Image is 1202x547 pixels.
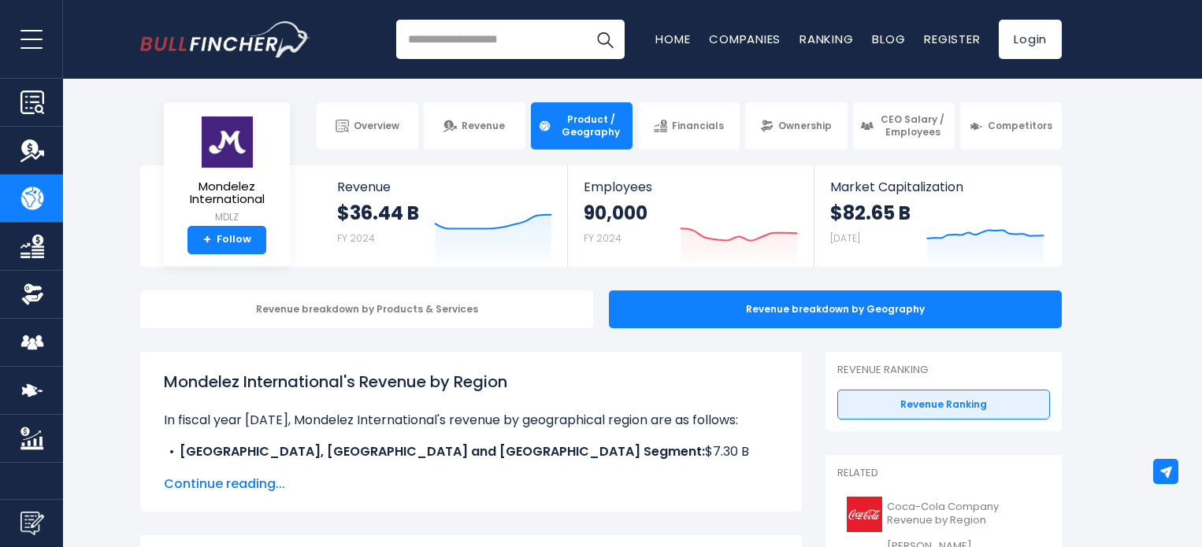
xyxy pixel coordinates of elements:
span: Ownership [778,120,832,132]
a: Competitors [960,102,1062,150]
a: Companies [709,31,781,47]
a: Home [655,31,690,47]
a: Ownership [745,102,847,150]
p: Revenue Ranking [837,364,1050,377]
strong: $36.44 B [337,201,419,225]
a: Product / Geography [531,102,633,150]
a: +Follow [187,226,266,254]
a: Overview [317,102,418,150]
a: Register [924,31,980,47]
a: Blog [872,31,905,47]
span: Product / Geography [556,113,625,138]
a: Ranking [799,31,853,47]
button: Search [585,20,625,59]
a: Revenue [424,102,525,150]
img: KO logo [847,497,882,532]
li: $7.30 B [164,442,778,461]
span: Market Capitalization [830,179,1044,194]
span: Employees [584,179,797,194]
div: Revenue breakdown by Products & Services [140,290,593,328]
p: Related [837,467,1050,480]
span: Overview [354,120,399,132]
img: Ownership [20,283,44,306]
span: Mondelez International [176,180,277,206]
small: MDLZ [176,210,277,224]
li: $13.31 B [164,461,778,480]
span: CEO Salary / Employees [878,113,948,138]
a: CEO Salary / Employees [853,102,955,150]
p: In fiscal year [DATE], Mondelez International's revenue by geographical region are as follows: [164,411,778,430]
h1: Mondelez International's Revenue by Region [164,370,778,394]
a: Financials [638,102,740,150]
b: [GEOGRAPHIC_DATA], [GEOGRAPHIC_DATA] and [GEOGRAPHIC_DATA] Segment: [180,442,705,460]
span: Coca-Cola Company Revenue by Region [887,501,1041,527]
strong: 90,000 [584,201,647,225]
a: Login [999,20,1062,59]
a: Revenue Ranking [837,390,1050,419]
a: Mondelez International MDLZ [176,115,278,226]
a: Coca-Cola Company Revenue by Region [837,493,1050,536]
span: Continue reading... [164,475,778,493]
a: Go to homepage [140,21,310,57]
span: Competitors [988,120,1052,132]
span: Revenue [462,120,505,132]
small: FY 2024 [337,231,375,245]
a: Revenue $36.44 B FY 2024 [321,165,568,267]
a: Market Capitalization $82.65 B [DATE] [814,165,1060,267]
div: Revenue breakdown by Geography [609,290,1062,328]
img: Bullfincher logo [140,21,310,57]
a: Employees 90,000 FY 2024 [568,165,813,267]
small: FY 2024 [584,231,621,245]
strong: + [203,233,211,247]
small: [DATE] [830,231,860,245]
span: Financials [672,120,724,132]
span: Revenue [337,179,552,194]
b: Europe Segment: [180,461,289,479]
strong: $82.65 B [830,201,911,225]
